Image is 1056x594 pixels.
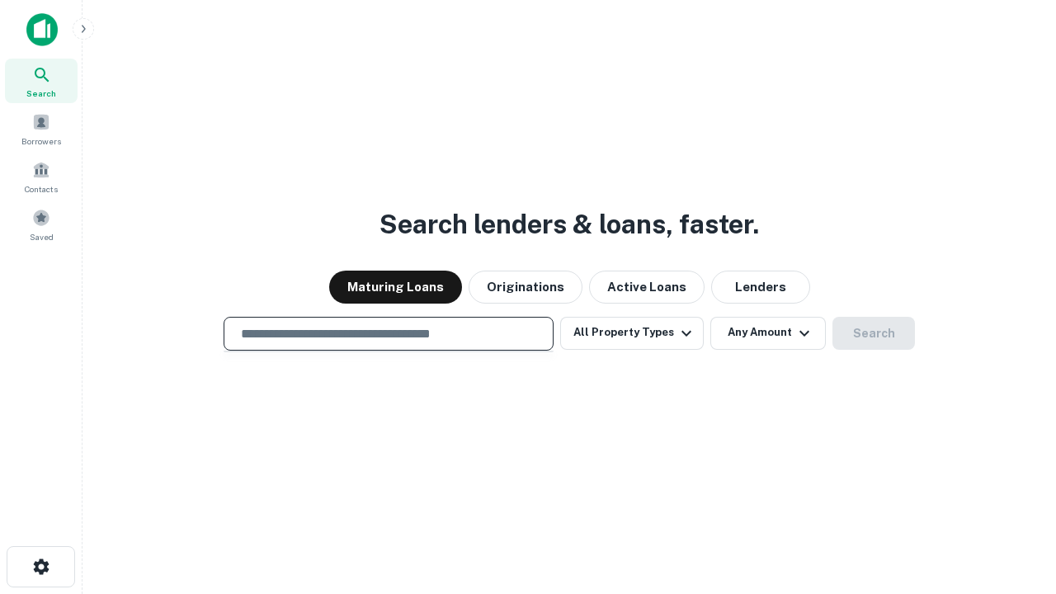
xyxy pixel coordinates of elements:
[26,13,58,46] img: capitalize-icon.png
[5,154,78,199] a: Contacts
[26,87,56,100] span: Search
[329,271,462,304] button: Maturing Loans
[21,134,61,148] span: Borrowers
[710,317,826,350] button: Any Amount
[30,230,54,243] span: Saved
[469,271,582,304] button: Originations
[973,462,1056,541] iframe: Chat Widget
[25,182,58,196] span: Contacts
[711,271,810,304] button: Lenders
[5,202,78,247] a: Saved
[5,59,78,103] a: Search
[379,205,759,244] h3: Search lenders & loans, faster.
[5,106,78,151] a: Borrowers
[589,271,705,304] button: Active Loans
[560,317,704,350] button: All Property Types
